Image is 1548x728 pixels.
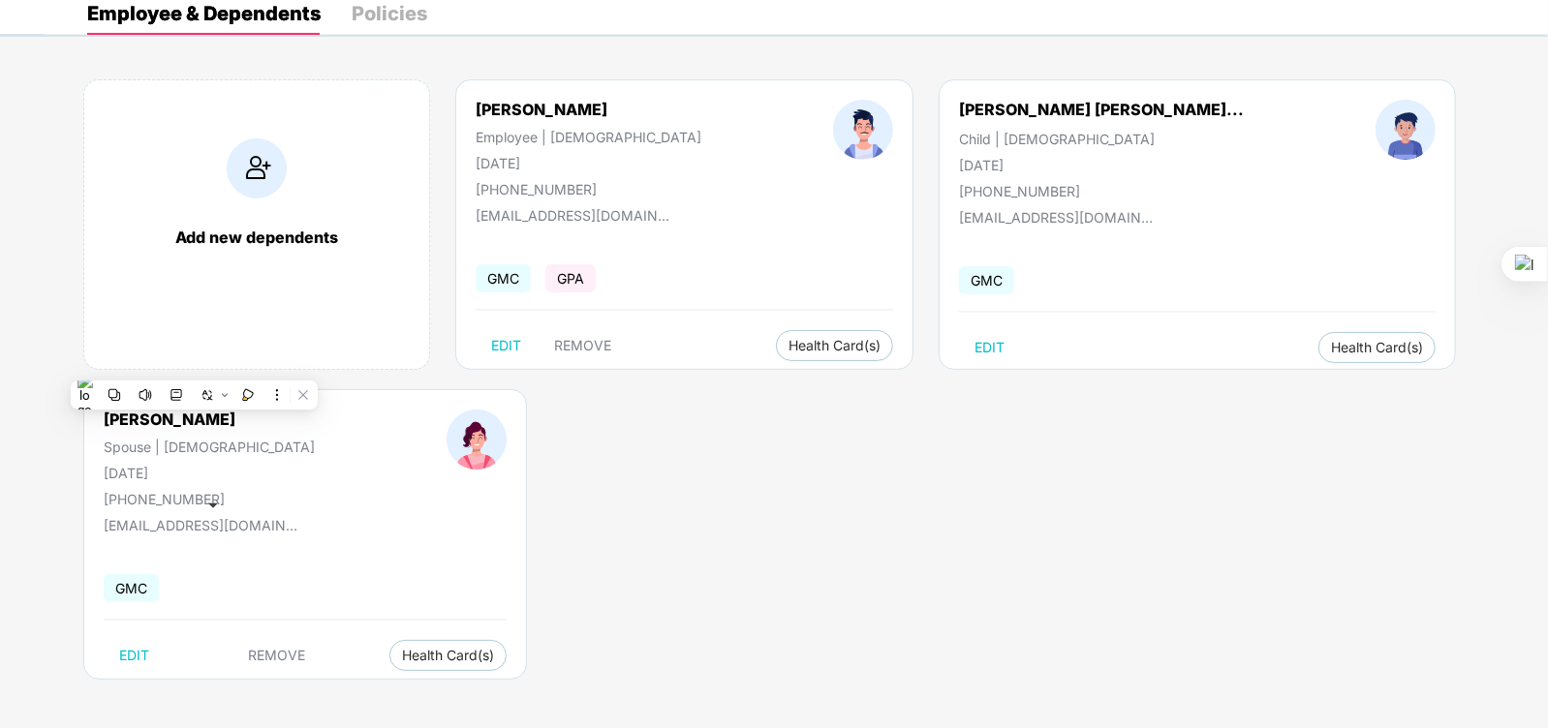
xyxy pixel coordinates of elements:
div: [PHONE_NUMBER] [476,181,701,197]
img: profileImage [833,100,893,160]
div: [PERSON_NAME] [104,409,315,429]
span: GMC [104,574,159,602]
img: profileImage [1376,100,1436,160]
span: GPA [545,264,596,292]
div: [EMAIL_ADDRESS][DOMAIN_NAME] [476,207,669,224]
span: GMC [476,264,531,292]
div: Employee & Dependents [87,4,321,23]
div: [PHONE_NUMBER] [104,491,315,507]
div: Child | [DEMOGRAPHIC_DATA] [959,131,1244,147]
div: [PHONE_NUMBER] [959,183,1244,199]
div: Policies [352,4,427,23]
div: Spouse | [DEMOGRAPHIC_DATA] [104,439,315,455]
div: [DATE] [104,465,315,481]
button: Health Card(s) [389,640,507,671]
button: REMOVE [539,330,627,361]
button: EDIT [959,332,1020,363]
div: [DATE] [959,157,1244,173]
span: EDIT [491,338,521,353]
button: Health Card(s) [1318,332,1436,363]
span: GMC [959,266,1014,294]
span: EDIT [119,648,149,663]
span: Health Card(s) [1331,343,1423,352]
img: profileImage [447,409,507,470]
span: Health Card(s) [789,341,881,350]
div: Add new dependents [104,227,410,247]
div: [EMAIL_ADDRESS][DOMAIN_NAME] [959,209,1153,226]
span: REMOVE [249,648,306,663]
div: [PERSON_NAME] [PERSON_NAME]... [959,100,1244,119]
span: EDIT [975,340,1005,355]
span: REMOVE [554,338,611,353]
div: [DATE] [476,155,701,171]
img: addIcon [227,138,287,198]
button: Health Card(s) [776,330,893,361]
button: EDIT [476,330,537,361]
div: [EMAIL_ADDRESS][DOMAIN_NAME] [104,517,297,533]
button: REMOVE [233,640,322,671]
span: Health Card(s) [402,651,494,660]
div: Employee | [DEMOGRAPHIC_DATA] [476,129,701,145]
button: EDIT [104,640,165,671]
div: [PERSON_NAME] [476,100,701,119]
